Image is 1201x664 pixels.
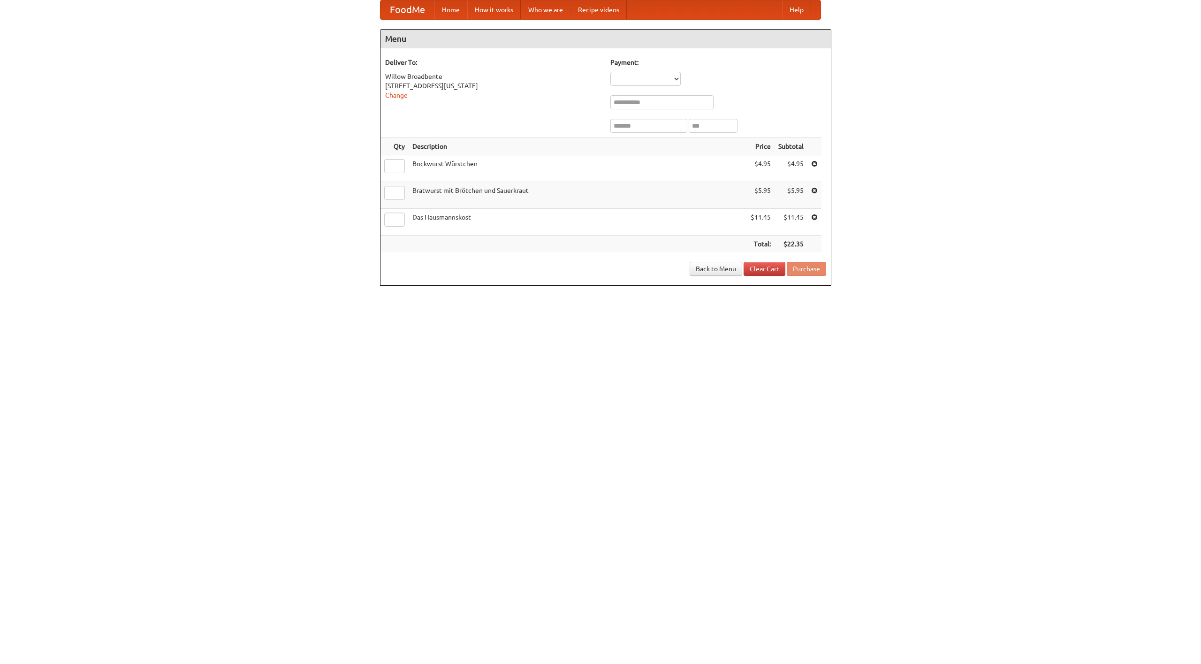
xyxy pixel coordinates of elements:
[467,0,521,19] a: How it works
[385,72,601,81] div: Willow Broadbente
[747,138,775,155] th: Price
[775,182,807,209] td: $5.95
[747,236,775,253] th: Total:
[610,58,826,67] h5: Payment:
[409,209,747,236] td: Das Hausmannskost
[787,262,826,276] button: Purchase
[744,262,785,276] a: Clear Cart
[385,81,601,91] div: [STREET_ADDRESS][US_STATE]
[409,138,747,155] th: Description
[409,182,747,209] td: Bratwurst mit Brötchen und Sauerkraut
[690,262,742,276] a: Back to Menu
[775,138,807,155] th: Subtotal
[380,30,831,48] h4: Menu
[380,0,434,19] a: FoodMe
[775,209,807,236] td: $11.45
[409,155,747,182] td: Bockwurst Würstchen
[385,92,408,99] a: Change
[434,0,467,19] a: Home
[747,155,775,182] td: $4.95
[775,155,807,182] td: $4.95
[570,0,627,19] a: Recipe videos
[747,209,775,236] td: $11.45
[747,182,775,209] td: $5.95
[385,58,601,67] h5: Deliver To:
[775,236,807,253] th: $22.35
[782,0,811,19] a: Help
[380,138,409,155] th: Qty
[521,0,570,19] a: Who we are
